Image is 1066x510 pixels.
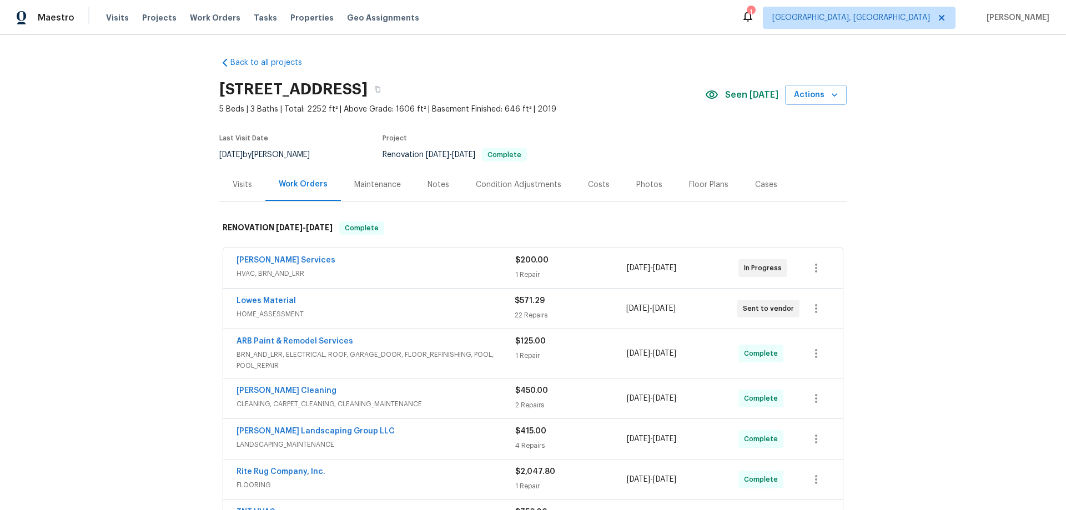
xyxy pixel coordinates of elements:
span: [DATE] [219,151,243,159]
div: Photos [636,179,662,190]
span: [DATE] [627,476,650,483]
span: [DATE] [652,305,676,312]
span: $571.29 [515,297,545,305]
span: [DATE] [627,395,650,402]
span: - [426,151,475,159]
a: ARB Paint & Remodel Services [237,337,353,345]
span: [DATE] [653,395,676,402]
div: Work Orders [279,179,328,190]
span: - [276,224,333,231]
span: - [627,474,676,485]
span: CLEANING, CARPET_CLEANING, CLEANING_MAINTENANCE [237,398,515,410]
span: Project [383,135,407,142]
span: Projects [142,12,177,23]
div: 4 Repairs [515,440,627,451]
span: Actions [794,88,838,102]
span: $125.00 [515,337,546,345]
span: [DATE] [276,224,303,231]
div: 1 Repair [515,481,627,492]
span: - [627,433,676,445]
button: Actions [785,85,847,105]
a: [PERSON_NAME] Cleaning [237,387,336,395]
span: Properties [290,12,334,23]
span: Maestro [38,12,74,23]
span: [DATE] [626,305,650,312]
span: [DATE] [627,435,650,443]
div: Notes [428,179,449,190]
span: In Progress [744,262,786,274]
h2: [STREET_ADDRESS] [219,84,368,95]
span: $200.00 [515,256,549,264]
span: [DATE] [627,264,650,272]
span: Work Orders [190,12,240,23]
span: $415.00 [515,427,546,435]
span: FLOORING [237,479,515,491]
span: BRN_AND_LRR, ELECTRICAL, ROOF, GARAGE_DOOR, FLOOR_REFINISHING, POOL, POOL_REPAIR [237,349,515,371]
span: Tasks [254,14,277,22]
div: RENOVATION [DATE]-[DATE]Complete [219,210,847,246]
span: [DATE] [653,264,676,272]
div: Condition Adjustments [476,179,561,190]
div: Maintenance [354,179,401,190]
span: Complete [744,393,782,404]
span: HVAC, BRN_AND_LRR [237,268,515,279]
span: [DATE] [653,435,676,443]
div: 1 Repair [515,350,627,361]
div: 1 Repair [515,269,627,280]
span: - [627,348,676,359]
a: Rite Rug Company, Inc. [237,468,325,476]
div: Cases [755,179,777,190]
span: [PERSON_NAME] [982,12,1049,23]
span: Sent to vendor [743,303,798,314]
span: 5 Beds | 3 Baths | Total: 2252 ft² | Above Grade: 1606 ft² | Basement Finished: 646 ft² | 2019 [219,104,705,115]
span: HOME_ASSESSMENT [237,309,515,320]
span: Complete [744,474,782,485]
h6: RENOVATION [223,221,333,235]
div: Costs [588,179,610,190]
span: - [627,393,676,404]
span: [GEOGRAPHIC_DATA], [GEOGRAPHIC_DATA] [772,12,930,23]
div: by [PERSON_NAME] [219,148,323,161]
div: Floor Plans [689,179,728,190]
button: Copy Address [368,79,388,99]
span: [DATE] [653,476,676,483]
span: [DATE] [653,350,676,357]
span: Complete [744,433,782,445]
a: Back to all projects [219,57,326,68]
span: Renovation [383,151,527,159]
a: [PERSON_NAME] Landscaping Group LLC [237,427,395,435]
span: - [627,262,676,274]
span: [DATE] [426,151,449,159]
a: Lowes Material [237,297,296,305]
span: Complete [744,348,782,359]
div: 1 [747,7,755,18]
span: $450.00 [515,387,548,395]
span: LANDSCAPING_MAINTENANCE [237,439,515,450]
span: Geo Assignments [347,12,419,23]
div: Visits [233,179,252,190]
span: [DATE] [306,224,333,231]
span: Seen [DATE] [725,89,778,100]
span: [DATE] [627,350,650,357]
div: 2 Repairs [515,400,627,411]
div: 22 Repairs [515,310,626,321]
a: [PERSON_NAME] Services [237,256,335,264]
span: [DATE] [452,151,475,159]
span: Complete [483,152,526,158]
span: $2,047.80 [515,468,555,476]
span: Complete [340,223,383,234]
span: - [626,303,676,314]
span: Visits [106,12,129,23]
span: Last Visit Date [219,135,268,142]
